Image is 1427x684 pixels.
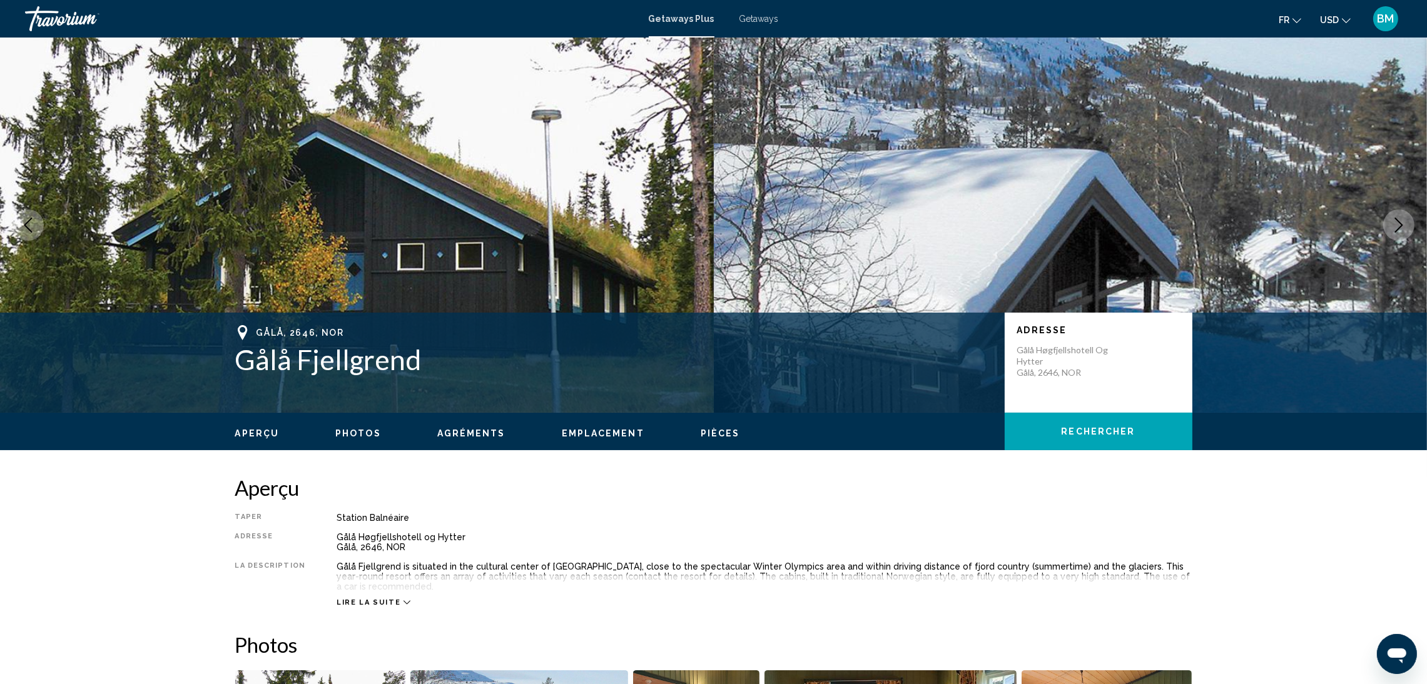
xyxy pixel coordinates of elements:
[235,475,1192,500] h2: Aperçu
[235,532,305,552] div: Adresse
[235,428,280,438] span: Aperçu
[701,428,740,438] span: Pièces
[337,561,1192,591] div: Gålå Fjellgrend is situated in the cultural center of [GEOGRAPHIC_DATA], close to the spectacular...
[235,561,305,591] div: La description
[256,328,344,338] span: Gålå, 2646, NOR
[235,632,1192,657] h2: Photos
[1378,13,1394,25] span: BM
[1369,6,1402,32] button: User Menu
[1320,11,1351,29] button: Change currency
[235,343,992,376] h1: Gålå Fjellgrend
[235,513,305,523] div: Taper
[1279,11,1301,29] button: Change language
[1062,427,1135,437] span: Rechercher
[1279,15,1289,25] span: fr
[562,428,644,438] span: Emplacement
[337,598,410,607] button: Lire la suite
[235,428,280,439] button: Aperçu
[1383,209,1414,241] button: Next image
[337,513,1192,523] div: Station balnéaire
[1017,325,1180,335] p: Adresse
[1005,413,1192,450] button: Rechercher
[13,209,44,241] button: Previous image
[337,598,400,606] span: Lire la suite
[649,14,714,24] a: Getaways Plus
[437,428,505,438] span: Agréments
[437,428,505,439] button: Agréments
[1320,15,1339,25] span: USD
[562,428,644,439] button: Emplacement
[701,428,740,439] button: Pièces
[335,428,381,439] button: Photos
[25,6,636,31] a: Travorium
[1017,345,1117,378] p: Gålå Høgfjellshotell og Hytter Gålå, 2646, NOR
[335,428,381,438] span: Photos
[739,14,779,24] a: Getaways
[1377,634,1417,674] iframe: Bouton de lancement de la fenêtre de messagerie
[337,532,1192,552] div: Gålå Høgfjellshotell og Hytter Gålå, 2646, NOR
